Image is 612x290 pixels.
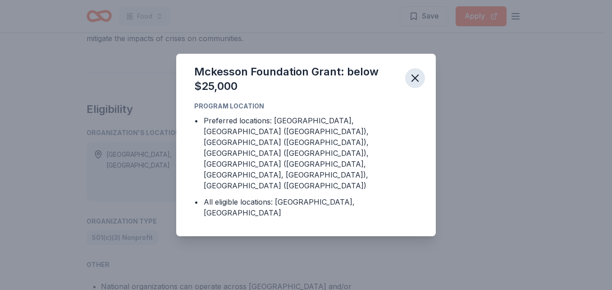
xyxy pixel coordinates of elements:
div: Program Location [194,101,418,112]
div: • [194,196,198,207]
div: • [194,115,198,126]
div: Mckesson Foundation Grant: below $25,000 [194,65,398,94]
div: All eligible locations: [GEOGRAPHIC_DATA], [GEOGRAPHIC_DATA] [204,196,418,218]
div: Preferred locations: [GEOGRAPHIC_DATA], [GEOGRAPHIC_DATA] ([GEOGRAPHIC_DATA]), [GEOGRAPHIC_DATA] ... [204,115,418,191]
